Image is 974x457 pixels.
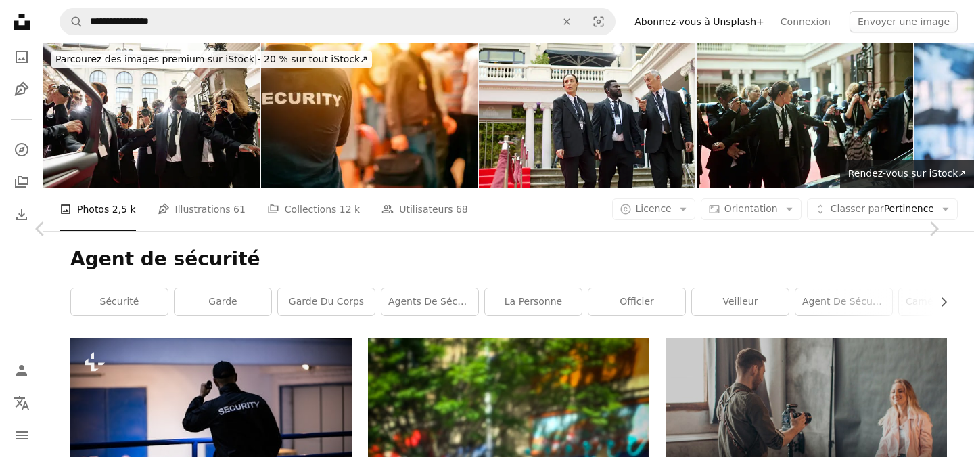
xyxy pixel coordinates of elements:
[848,168,966,179] span: Rendez-vous sur iStock ↗
[267,188,360,231] a: Collections 12 k
[71,288,168,315] a: Sécurité
[807,198,958,220] button: Classer parPertinence
[588,288,685,315] a: officier
[8,389,35,416] button: Langue
[636,203,672,214] span: Licence
[8,357,35,384] a: Connexion / S’inscrire
[626,11,772,32] a: Abonnez-vous à Unsplash+
[840,160,974,188] a: Rendez-vous sur iStock↗
[552,9,582,35] button: Effacer
[233,202,246,217] span: 61
[893,164,974,294] a: Suivant
[55,53,258,64] span: Parcourez des images premium sur iStock |
[8,422,35,449] button: Menu
[701,198,802,220] button: Orientation
[278,288,375,315] a: garde du corps
[381,188,468,231] a: Utilisateurs 68
[479,43,695,188] img: L’équipe de sécurité visite la zone de l’événement avant l’arrivée des invités
[60,9,83,35] button: Rechercher sur Unsplash
[381,288,478,315] a: agents de sécurité
[831,202,934,216] span: Pertinence
[70,425,352,437] a: Agent de sécurité marchant périmètre du bâtiment avec lampe de poche la nuit
[724,203,778,214] span: Orientation
[8,136,35,163] a: Explorer
[8,43,35,70] a: Photos
[261,43,478,188] img: Gardien de sécurité à l’événement live festivale
[340,202,360,217] span: 12 k
[43,43,380,76] a: Parcourez des images premium sur iStock|- 20 % sur tout iStock↗
[456,202,468,217] span: 68
[8,76,35,103] a: Illustrations
[772,11,839,32] a: Connexion
[850,11,958,32] button: Envoyer une image
[582,9,615,35] button: Recherche de visuels
[70,247,947,271] h1: Agent de sécurité
[931,288,947,315] button: faire défiler la liste vers la droite
[60,8,616,35] form: Rechercher des visuels sur tout le site
[692,288,789,315] a: veilleur
[612,198,695,220] button: Licence
[158,188,246,231] a: Illustrations 61
[485,288,582,315] a: la personne
[43,43,260,188] img: Le personnel de sécurité gère les médias lors d’un événement de célébrités
[831,203,884,214] span: Classer par
[697,43,913,188] img: Le personnel de sécurité protège l’arrivée d’une célébrité dans la voiture
[175,288,271,315] a: garde
[51,51,372,68] div: - 20 % sur tout iStock ↗
[795,288,892,315] a: Agent de sécurité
